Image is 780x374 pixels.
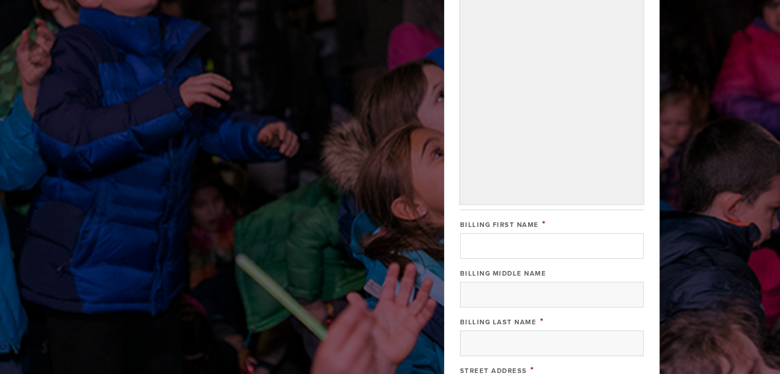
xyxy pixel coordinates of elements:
label: Billing First Name [460,221,539,229]
span: This field is required. [542,218,546,230]
span: This field is required. [540,316,544,327]
label: Billing Last Name [460,318,537,326]
label: Billing Middle Name [460,269,547,278]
